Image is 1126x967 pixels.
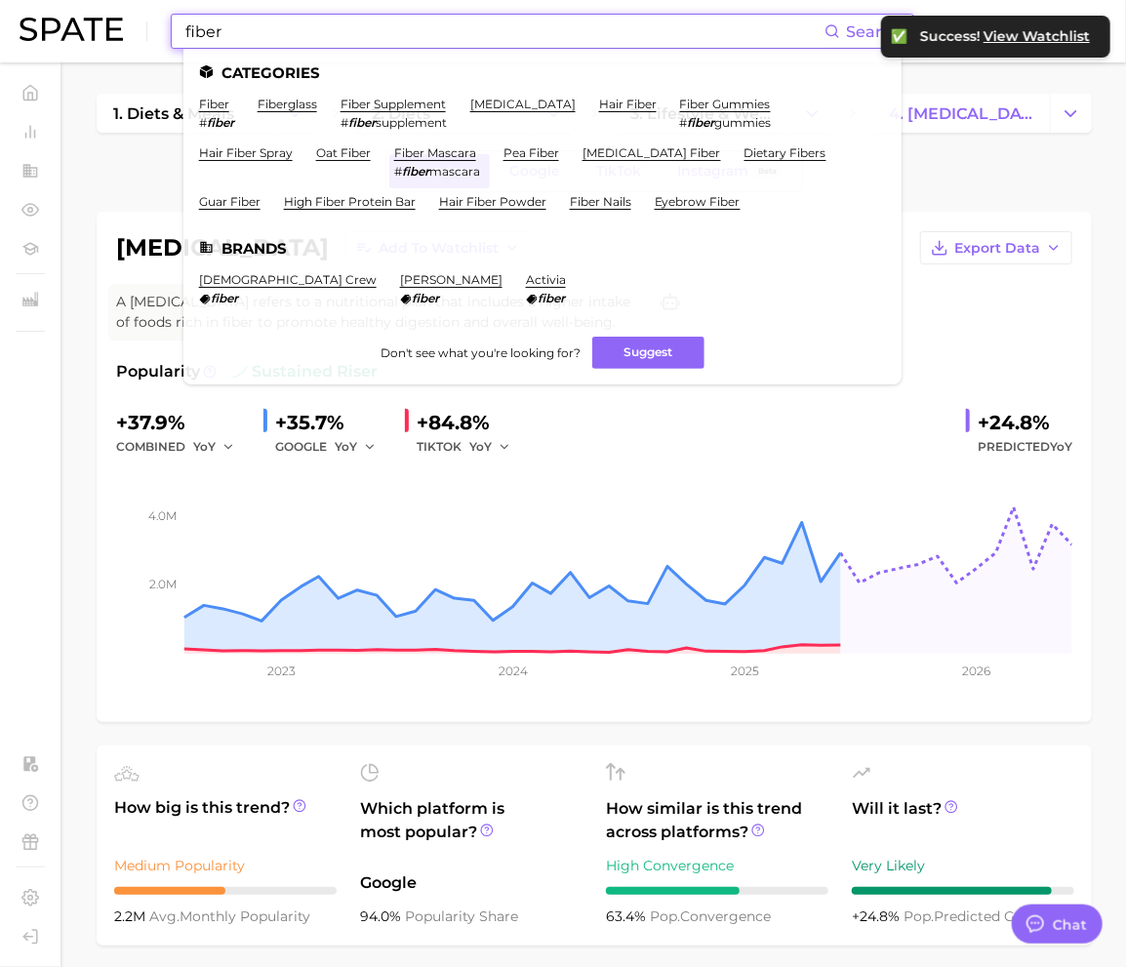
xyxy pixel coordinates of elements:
a: fiber supplement [341,97,446,111]
span: YoY [193,438,216,455]
a: [PERSON_NAME] [400,272,503,287]
tspan: 2026 [962,664,990,678]
span: 63.4% [606,907,650,925]
a: high fiber protein bar [284,194,416,209]
div: +37.9% [116,407,248,438]
span: 1. diets & meals [113,104,234,123]
a: activia [526,272,566,287]
em: fiber [207,115,234,130]
span: View Watchlist [984,28,1090,45]
h1: [MEDICAL_DATA] [116,236,329,260]
li: Brands [199,240,886,257]
img: SPATE [20,18,123,41]
span: 4. [MEDICAL_DATA] [889,104,1033,123]
div: 9 / 10 [852,887,1074,895]
tspan: 2024 [499,664,528,678]
span: mascara [429,164,480,179]
span: # [680,115,688,130]
a: fiber mascara [394,145,476,160]
span: Search [846,22,902,41]
abbr: popularity index [650,907,680,925]
div: +35.7% [275,407,389,438]
a: dietary fibers [744,145,826,160]
button: Change Category [1050,94,1092,133]
div: GOOGLE [275,435,389,459]
span: 94.0% [360,907,405,925]
span: +24.8% [852,907,904,925]
a: 4. [MEDICAL_DATA] [872,94,1050,133]
a: fiber gummies [680,97,771,111]
span: Popularity [116,360,200,383]
button: View Watchlist [983,27,1091,46]
a: [MEDICAL_DATA] fiber [583,145,721,160]
span: predicted growth [904,907,1056,925]
button: YoY [469,435,511,459]
span: # [341,115,348,130]
span: Don't see what you're looking for? [381,345,581,360]
a: eyebrow fiber [655,194,741,209]
a: hair fiber [599,97,657,111]
em: fiber [688,115,715,130]
em: fiber [412,291,439,305]
button: Suggest [592,337,704,369]
em: fiber [538,291,565,305]
abbr: average [149,907,180,925]
span: supplement [376,115,447,130]
em: fiber [348,115,376,130]
span: # [394,164,402,179]
div: 5 / 10 [114,887,337,895]
span: Will it last? [852,797,1074,844]
span: A [MEDICAL_DATA] refers to a nutritional plan that includes a higher intake of foods rich in fibe... [116,292,647,333]
a: fiber [199,97,229,111]
a: 1. diets & meals [97,94,274,133]
span: Which platform is most popular? [360,797,583,862]
div: ✅ [891,27,910,45]
button: YoY [335,435,377,459]
tspan: 2023 [267,664,296,678]
button: YoY [193,435,235,459]
div: TIKTOK [417,435,524,459]
div: +24.8% [978,407,1072,438]
span: YoY [1050,439,1072,454]
a: Log out. Currently logged in with e-mail swalsh@diginsights.com. [16,922,45,951]
span: How similar is this trend across platforms? [606,797,828,844]
div: 6 / 10 [606,887,828,895]
button: Export Data [920,231,1072,264]
a: fiber nails [570,194,631,209]
span: gummies [715,115,772,130]
div: Very Likely [852,854,1074,877]
tspan: 2025 [731,664,759,678]
a: hair fiber powder [439,194,546,209]
li: Categories [199,64,886,81]
div: Success! [920,27,1091,46]
div: +84.8% [417,407,524,438]
span: convergence [650,907,771,925]
a: [MEDICAL_DATA] [470,97,576,111]
a: hair fiber spray [199,145,293,160]
input: Search here for a brand, industry, or ingredient [183,15,824,48]
a: oat fiber [316,145,371,160]
a: [DEMOGRAPHIC_DATA] crew [199,272,377,287]
span: popularity share [405,907,518,925]
div: High Convergence [606,854,828,877]
span: 2.2m [114,907,149,925]
a: guar fiber [199,194,261,209]
a: pea fiber [503,145,559,160]
span: Google [360,871,583,895]
span: Export Data [954,240,1040,257]
abbr: popularity index [904,907,934,925]
div: combined [116,435,248,459]
em: fiber [402,164,429,179]
span: YoY [469,438,492,455]
span: YoY [335,438,357,455]
span: Predicted [978,435,1072,459]
span: How big is this trend? [114,796,337,844]
span: # [199,115,207,130]
em: fiber [211,291,238,305]
div: Medium Popularity [114,854,337,877]
span: monthly popularity [149,907,310,925]
a: fiberglass [258,97,317,111]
